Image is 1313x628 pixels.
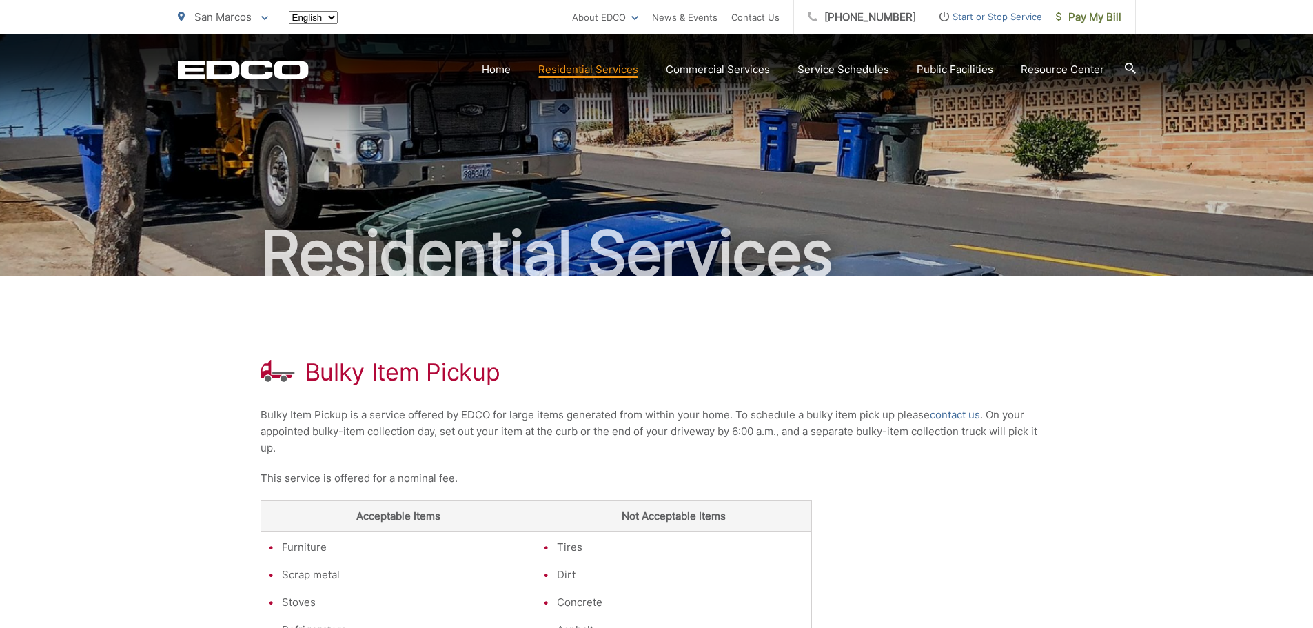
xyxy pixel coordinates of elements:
p: This service is offered for a nominal fee. [261,470,1053,487]
li: Concrete [557,594,804,611]
strong: Acceptable Items [356,509,440,523]
span: Pay My Bill [1056,9,1121,26]
a: About EDCO [572,9,638,26]
h2: Residential Services [178,219,1136,288]
a: EDCD logo. Return to the homepage. [178,60,309,79]
h1: Bulky Item Pickup [305,358,500,386]
a: News & Events [652,9,717,26]
p: Bulky Item Pickup is a service offered by EDCO for large items generated from within your home. T... [261,407,1053,456]
a: Residential Services [538,61,638,78]
li: Tires [557,539,804,556]
a: Resource Center [1021,61,1104,78]
a: contact us [930,407,980,423]
li: Scrap metal [282,567,529,583]
a: Contact Us [731,9,780,26]
a: Service Schedules [797,61,889,78]
a: Public Facilities [917,61,993,78]
span: San Marcos [194,10,252,23]
select: Select a language [289,11,338,24]
strong: Not Acceptable Items [622,509,726,523]
a: Commercial Services [666,61,770,78]
li: Dirt [557,567,804,583]
li: Stoves [282,594,529,611]
li: Furniture [282,539,529,556]
a: Home [482,61,511,78]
